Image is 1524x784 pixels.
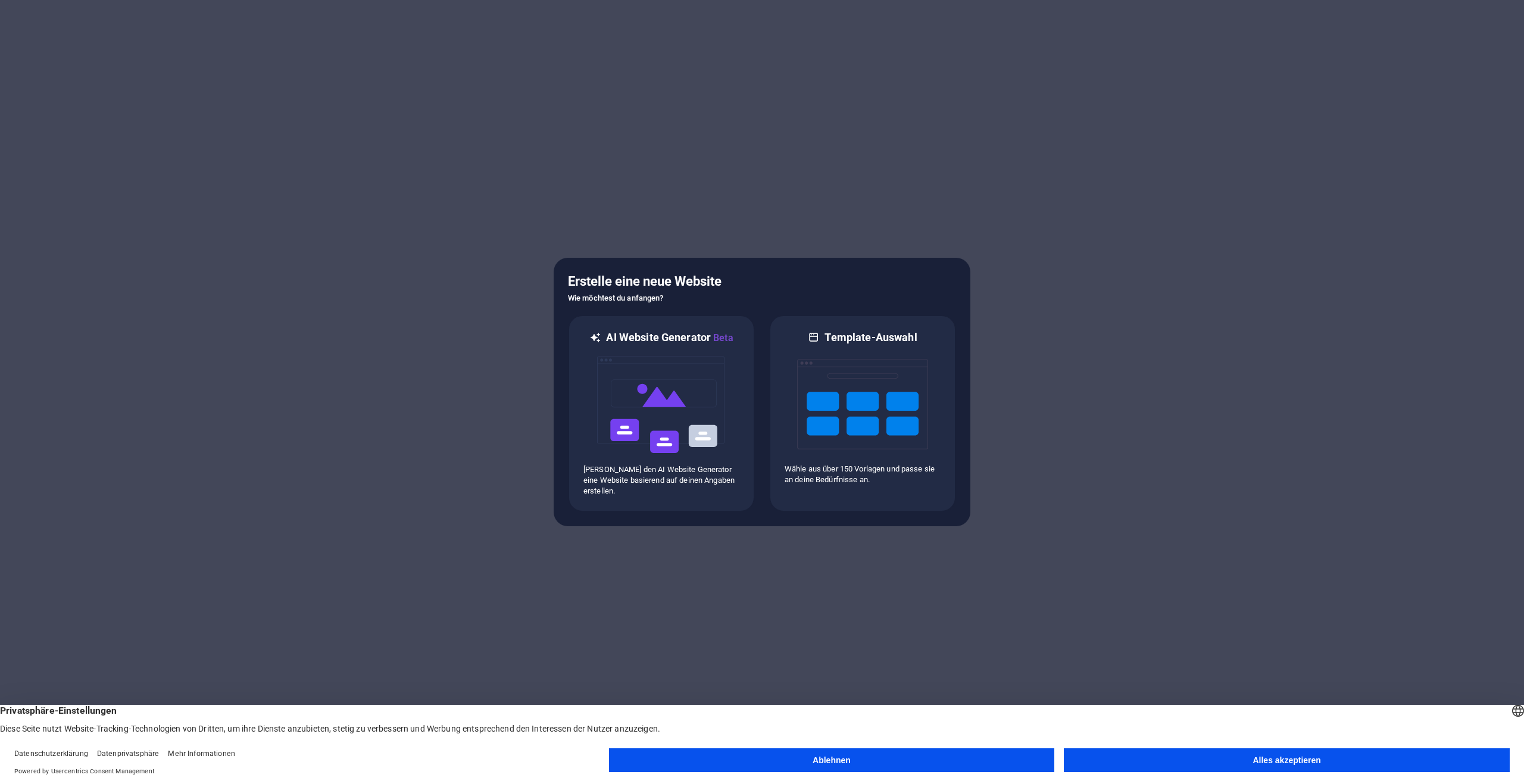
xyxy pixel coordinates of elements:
[583,464,739,496] p: [PERSON_NAME] den AI Website Generator eine Website basierend auf deinen Angaben erstellen.
[785,464,941,485] p: Wähle aus über 150 Vorlagen und passe sie an deine Bedürfnisse an.
[568,272,956,291] h5: Erstelle eine neue Website
[596,345,727,464] img: ai
[769,315,956,512] div: Template-AuswahlWähle aus über 150 Vorlagen und passe sie an deine Bedürfnisse an.
[606,330,733,345] h6: AI Website Generator
[568,315,755,512] div: AI Website GeneratorBetaai[PERSON_NAME] den AI Website Generator eine Website basierend auf deine...
[568,291,956,305] h6: Wie möchtest du anfangen?
[711,332,733,343] span: Beta
[825,330,917,345] h6: Template-Auswahl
